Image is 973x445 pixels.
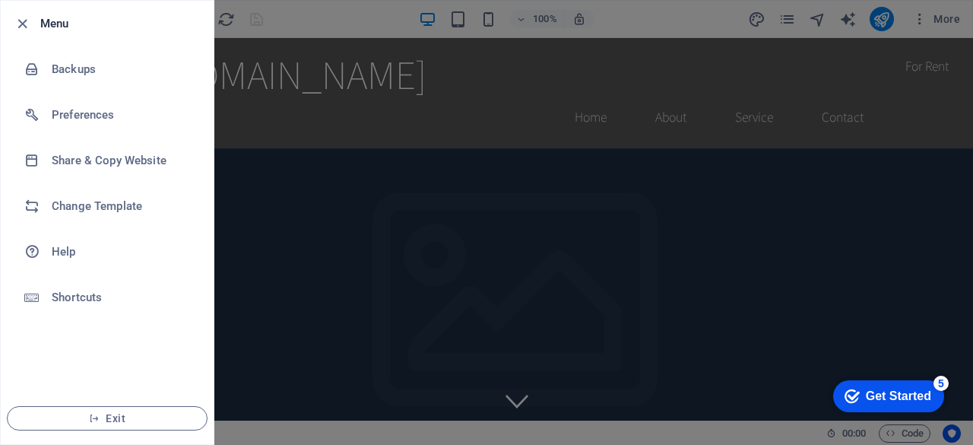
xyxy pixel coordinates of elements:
[35,339,54,342] button: 1
[1,229,214,275] a: Help
[52,60,192,78] h6: Backups
[41,17,106,30] div: Get Started
[52,106,192,124] h6: Preferences
[52,197,192,215] h6: Change Template
[20,412,195,424] span: Exit
[832,12,900,44] div: For Rent
[35,379,54,383] button: 3
[109,3,124,18] div: 5
[52,288,192,307] h6: Shortcuts
[7,406,208,431] button: Exit
[52,151,192,170] h6: Share & Copy Website
[8,8,119,40] div: Get Started 5 items remaining, 0% complete
[52,243,192,261] h6: Help
[35,358,54,362] button: 2
[40,14,201,33] h6: Menu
